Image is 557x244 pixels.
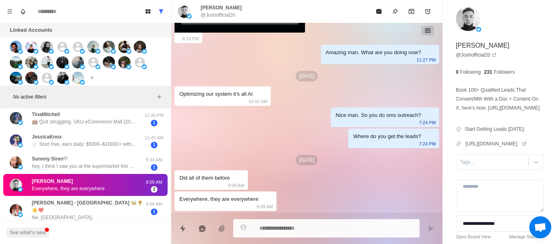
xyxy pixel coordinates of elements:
[126,49,131,54] img: picture
[248,97,267,106] p: 10:42 AM
[201,11,235,19] p: @Joshofficial20
[10,56,22,68] img: picture
[144,201,164,208] p: 8:08 AM
[13,93,155,101] p: No active filters
[151,186,157,193] span: 2
[25,56,38,68] img: picture
[151,142,157,148] span: 1
[32,118,138,125] p: 💼 Quit struggling. UKU eCommerce Mall (2025 trend) = $5000–$10000+ daily + mentor guidance. No co...
[423,220,439,237] button: Send message
[111,49,116,54] img: picture
[476,27,481,32] img: picture
[151,120,157,126] span: 1
[144,134,164,141] p: 11:45 AM
[134,41,146,53] img: picture
[214,220,230,237] button: Add media
[32,141,138,148] p: 🛒 Start free, earn daily: $5000–$10000+ with UKU Mall in [DATE]. Mentors help you win 👉 Contact m...
[144,112,164,119] p: 12:49 PM
[118,41,130,53] img: picture
[456,68,459,76] p: 0
[41,41,53,53] img: picture
[64,64,69,69] img: picture
[465,125,525,133] p: Start Getting Leads [DATE]:
[56,56,69,68] img: picture
[33,49,38,54] img: picture
[72,56,84,68] img: picture
[64,49,69,54] img: picture
[387,3,403,20] button: Pin
[18,212,23,217] img: picture
[111,64,116,69] img: picture
[456,86,544,112] p: Book 100+ Qualified Leads That Convert/Mth With a Doc + Content On X, here’s how: [URL][DOMAIN_NAME]
[25,41,38,53] img: picture
[103,56,115,68] img: picture
[56,72,69,84] img: picture
[10,41,22,53] img: picture
[10,204,22,216] img: picture
[103,41,115,53] img: picture
[32,163,138,170] p: hey, I think I saw you at the supermarket this morning 😏 Anyway, my main acc s trippin can you me...
[529,216,551,238] a: Open chat
[296,155,318,165] p: [DATE]
[456,7,480,31] img: picture
[18,49,23,54] img: picture
[175,220,191,237] button: Quick replies
[420,3,436,20] button: Add reminder
[10,26,52,34] p: Linked Accounts
[32,178,73,185] p: [PERSON_NAME]
[371,3,387,20] button: Mark as read
[155,92,164,102] button: Add filters
[18,165,23,169] img: picture
[179,90,253,99] div: Optimizing our system it’s all AI
[7,228,49,237] button: See what's new
[494,68,515,76] p: Followers
[32,133,62,141] p: JessicaKnox
[353,132,421,141] div: Where do you get the leads?
[456,41,510,51] p: [PERSON_NAME]
[49,80,54,85] img: picture
[10,134,22,147] img: picture
[10,156,22,169] img: picture
[10,112,22,124] img: picture
[32,185,105,192] p: Everywhere, they are everywhere
[194,220,210,237] button: Reply with AI
[49,49,54,54] img: picture
[456,51,497,59] a: @Joshofficial20
[72,72,84,84] img: picture
[10,72,22,84] img: picture
[18,187,23,192] img: picture
[33,64,38,69] img: picture
[144,179,164,186] p: 8:09 AM
[32,199,144,214] p: [PERSON_NAME] - [GEOGRAPHIC_DATA] 🐝🌻🌞❤️
[16,5,29,18] button: Notifications
[18,80,23,85] img: picture
[33,80,38,85] img: picture
[80,64,85,69] img: picture
[151,209,157,215] span: 1
[10,179,22,191] img: picture
[179,174,230,182] div: Did all of them before
[142,64,147,69] img: picture
[118,56,130,68] img: picture
[456,233,491,240] a: Open Board View
[155,5,168,18] button: Show all conversations
[25,72,38,84] img: picture
[18,143,23,147] img: picture
[179,195,259,204] div: Everywhere, they are everywhere
[151,164,157,171] span: 1
[32,111,60,118] p: TinaMitchell
[336,111,421,120] div: Nice man. So you do sms outreach?
[296,71,318,81] p: [DATE]
[144,156,164,163] p: 8:34 AM
[18,120,23,125] img: picture
[466,140,527,147] a: [URL][DOMAIN_NAME]
[460,68,481,76] p: Following
[49,64,54,69] img: picture
[32,214,93,221] p: Ne, [GEOGRAPHIC_DATA].
[403,3,420,20] button: Archive
[18,64,23,69] img: picture
[228,181,244,190] p: 8:08 AM
[64,80,69,85] img: picture
[509,233,544,240] a: Manage Statuses
[95,64,100,69] img: picture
